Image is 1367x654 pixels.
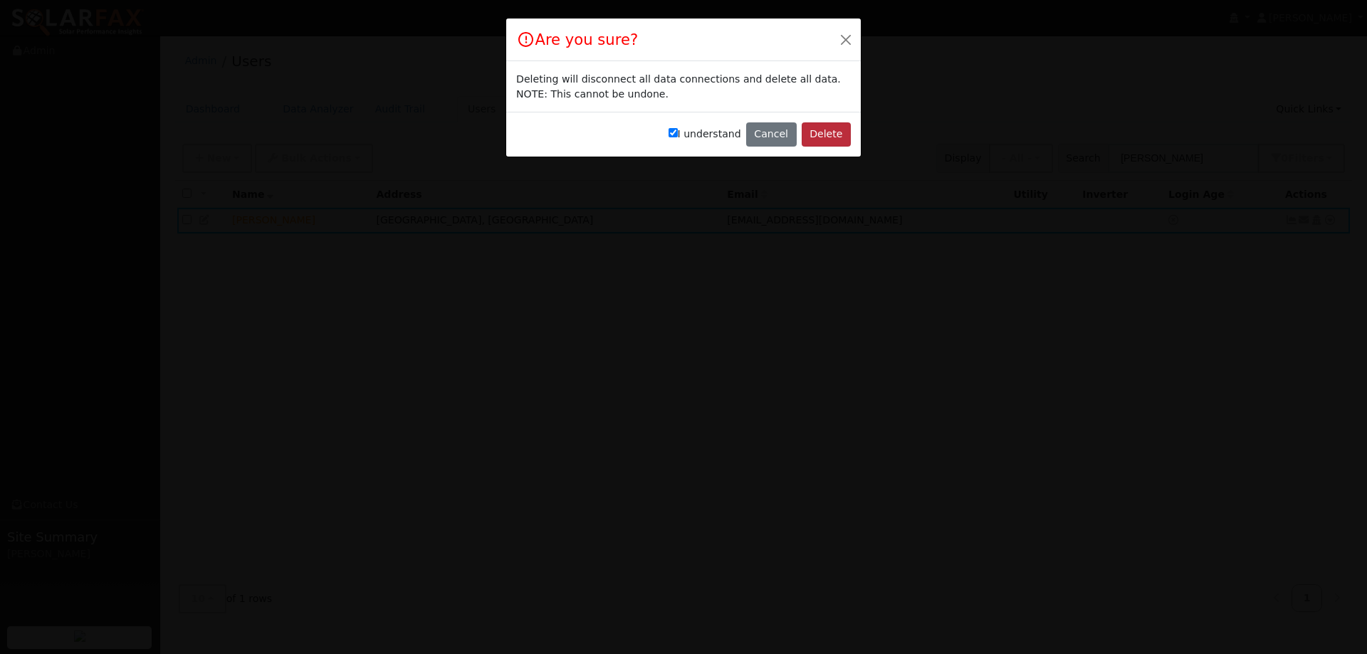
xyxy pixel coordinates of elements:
button: Close [836,29,856,49]
label: I understand [669,127,741,142]
button: Cancel [746,122,797,147]
div: Deleting will disconnect all data connections and delete all data. NOTE: This cannot be undone. [516,72,851,102]
h4: Are you sure? [516,28,638,51]
button: Delete [802,122,851,147]
input: I understand [669,128,678,137]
